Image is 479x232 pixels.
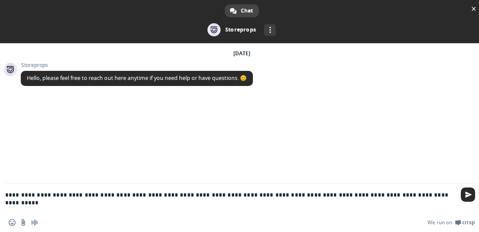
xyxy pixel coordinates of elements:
[241,4,253,17] span: Chat
[21,62,253,68] span: Storeprops
[461,188,475,202] span: Send
[428,219,475,226] a: We run onCrisp
[20,219,27,226] span: Send a file
[462,219,475,226] span: Crisp
[233,51,250,56] div: [DATE]
[9,219,16,226] span: Insert an emoji
[5,184,457,213] textarea: Compose your message...
[27,74,247,82] span: Hello, please feel free to reach out here anytime if you need help or have questions. 😊
[31,219,38,226] span: Audio message
[469,4,478,13] span: Close chat
[428,219,452,226] span: We run on
[225,4,259,17] a: Chat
